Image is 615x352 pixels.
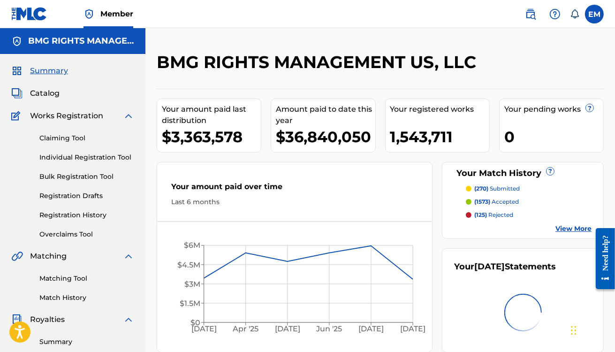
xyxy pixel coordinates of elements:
[100,8,133,19] span: Member
[30,65,68,77] span: Summary
[546,5,564,23] div: Help
[84,8,95,20] img: Top Rightsholder
[521,5,540,23] a: Public Search
[474,211,487,218] span: (125)
[474,198,490,205] span: (1573)
[474,184,520,193] p: submitted
[504,104,603,115] div: Your pending works
[390,104,489,115] div: Your registered works
[180,299,200,308] tspan: $1.5M
[568,307,615,352] iframe: Chat Widget
[233,325,259,334] tspan: Apr '25
[30,88,60,99] span: Catalog
[39,210,134,220] a: Registration History
[466,211,592,219] a: (125) rejected
[390,126,489,147] div: 1,543,711
[184,241,200,250] tspan: $6M
[585,5,604,23] div: User Menu
[39,337,134,347] a: Summary
[162,104,261,126] div: Your amount paid last distribution
[504,294,542,331] img: preloader
[30,110,103,122] span: Works Registration
[466,198,592,206] a: (1573) accepted
[162,126,261,147] div: $3,363,578
[171,197,418,207] div: Last 6 months
[11,88,60,99] a: CatalogCatalog
[11,110,23,122] img: Works Registration
[466,184,592,193] a: (270) submitted
[28,36,134,46] h5: BMG RIGHTS MANAGEMENT US, LLC
[359,325,384,334] tspan: [DATE]
[316,325,342,334] tspan: Jun '25
[39,293,134,303] a: Match History
[570,9,579,19] div: Notifications
[11,65,68,77] a: SummarySummary
[474,261,505,272] span: [DATE]
[39,153,134,162] a: Individual Registration Tool
[549,8,561,20] img: help
[11,36,23,47] img: Accounts
[11,314,23,325] img: Royalties
[571,316,577,344] div: Drag
[123,251,134,262] img: expand
[30,314,65,325] span: Royalties
[39,172,134,182] a: Bulk Registration Tool
[474,198,519,206] p: accepted
[11,7,47,21] img: MLC Logo
[586,104,593,112] span: ?
[525,8,536,20] img: search
[184,280,200,289] tspan: $3M
[171,181,418,197] div: Your amount paid over time
[504,126,603,147] div: 0
[474,185,488,192] span: (270)
[11,251,23,262] img: Matching
[276,104,375,126] div: Amount paid to date this year
[454,260,556,273] div: Your Statements
[123,314,134,325] img: expand
[11,65,23,77] img: Summary
[157,52,481,73] h2: BMG RIGHTS MANAGEMENT US, LLC
[276,126,375,147] div: $36,840,050
[275,325,300,334] tspan: [DATE]
[547,168,554,175] span: ?
[11,88,23,99] img: Catalog
[401,325,426,334] tspan: [DATE]
[177,260,200,269] tspan: $4.5M
[39,191,134,201] a: Registration Drafts
[30,251,67,262] span: Matching
[39,230,134,239] a: Overclaims Tool
[555,224,592,234] a: View More
[474,211,513,219] p: rejected
[191,325,217,334] tspan: [DATE]
[190,318,200,327] tspan: $0
[454,167,592,180] div: Your Match History
[39,274,134,283] a: Matching Tool
[39,133,134,143] a: Claiming Tool
[123,110,134,122] img: expand
[589,221,615,297] iframe: Resource Center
